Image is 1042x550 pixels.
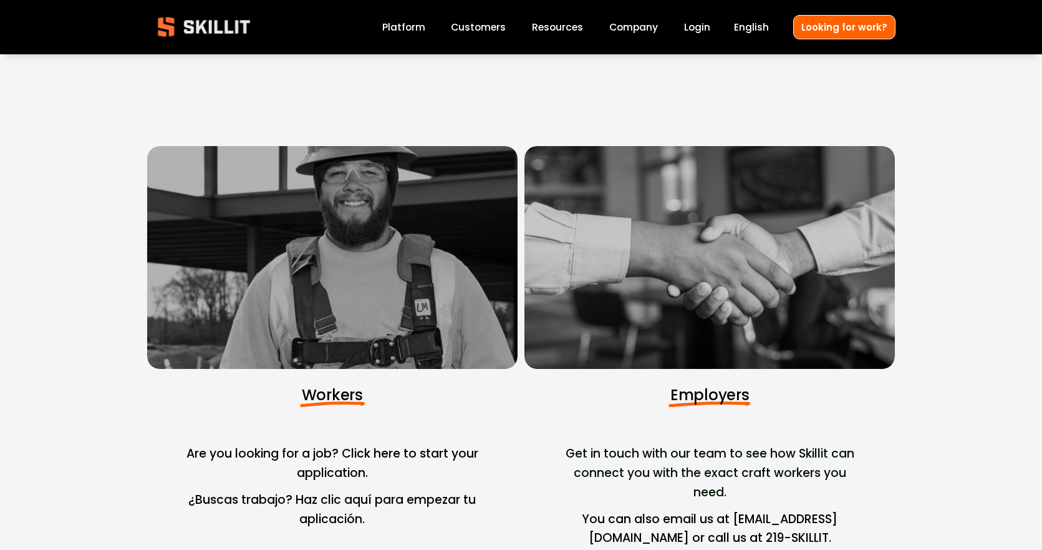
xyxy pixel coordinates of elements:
a: folder dropdown [532,19,583,36]
a: Customers [451,19,506,36]
a: Platform [382,19,425,36]
span: Get in touch with our team to see how Skillit can connect you with the exact craft workers you need. [566,445,857,500]
span: Workers [302,385,363,405]
span: You can also email us at [EMAIL_ADDRESS][DOMAIN_NAME] or call us at 219-SKILLIT. [582,511,837,547]
a: Company [609,19,658,36]
a: Looking for work? [793,15,895,39]
span: ¿Buscas trabajo? Haz clic aquí para empezar tu aplicación. [188,491,479,528]
span: Resources [532,20,583,34]
a: Login [684,19,710,36]
img: Skillit [147,8,261,46]
div: language picker [734,19,769,36]
span: Employers [670,385,750,405]
span: Are you looking for a job? Click here to start your application. [186,445,481,481]
span: English [734,20,769,34]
